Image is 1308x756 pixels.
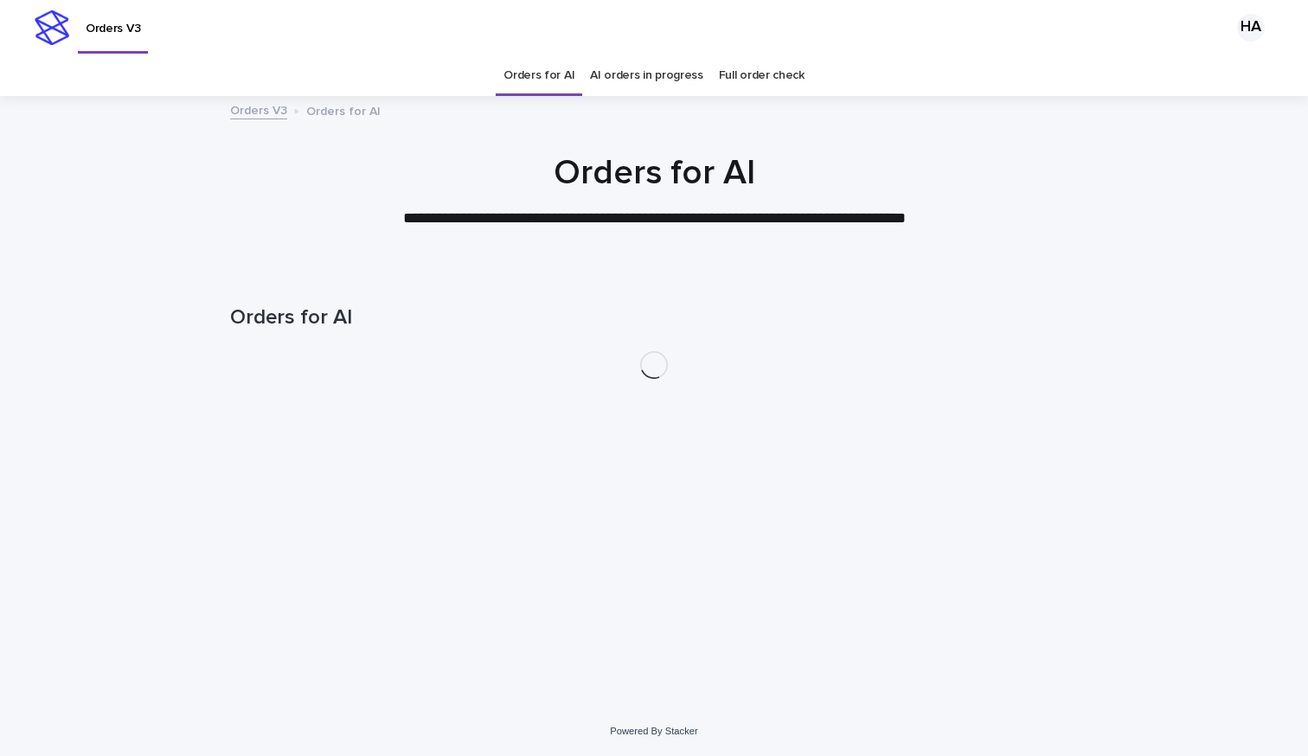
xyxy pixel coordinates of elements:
a: Powered By Stacker [610,726,697,736]
a: Orders for AI [503,55,574,96]
h1: Orders for AI [230,305,1078,330]
p: Orders for AI [306,100,381,119]
a: AI orders in progress [590,55,703,96]
a: Full order check [719,55,805,96]
h1: Orders for AI [230,152,1078,194]
div: HA [1237,14,1265,42]
a: Orders V3 [230,99,287,119]
img: stacker-logo-s-only.png [35,10,69,45]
